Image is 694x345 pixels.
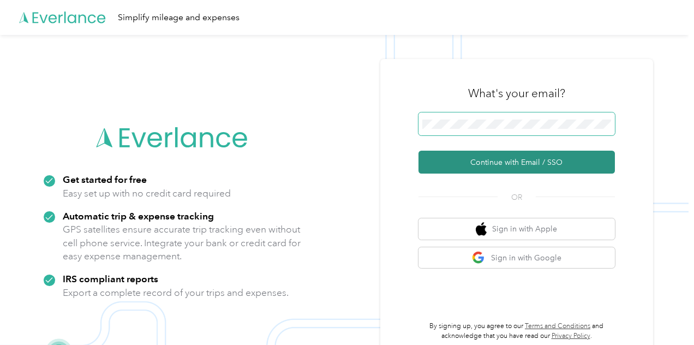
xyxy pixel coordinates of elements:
[63,223,301,263] p: GPS satellites ensure accurate trip tracking even without cell phone service. Integrate your bank...
[63,273,158,284] strong: IRS compliant reports
[418,322,615,341] p: By signing up, you agree to our and acknowledge that you have read our .
[468,86,565,101] h3: What's your email?
[472,251,486,265] img: google logo
[498,192,536,203] span: OR
[552,332,590,340] a: Privacy Policy
[418,151,615,174] button: Continue with Email / SSO
[63,286,289,300] p: Export a complete record of your trips and expenses.
[476,222,487,236] img: apple logo
[63,210,214,222] strong: Automatic trip & expense tracking
[63,174,147,185] strong: Get started for free
[118,11,240,25] div: Simplify mileage and expenses
[525,322,590,330] a: Terms and Conditions
[418,247,615,269] button: google logoSign in with Google
[63,187,231,200] p: Easy set up with no credit card required
[418,218,615,240] button: apple logoSign in with Apple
